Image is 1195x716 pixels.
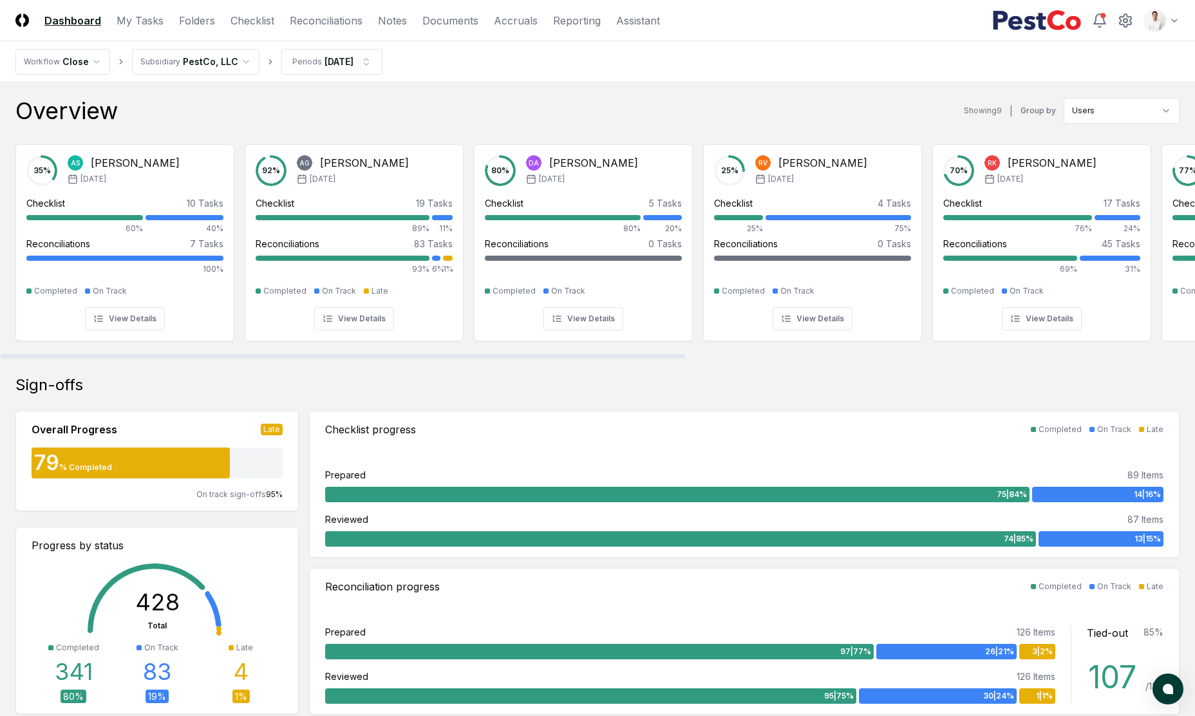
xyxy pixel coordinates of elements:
[643,223,682,234] div: 20%
[146,223,223,234] div: 40%
[15,98,118,124] div: Overview
[539,173,565,185] span: [DATE]
[1145,679,1163,693] div: / 126
[1097,581,1131,592] div: On Track
[325,625,366,639] div: Prepared
[493,285,536,297] div: Completed
[722,285,765,297] div: Completed
[117,13,164,28] a: My Tasks
[780,285,814,297] div: On Track
[196,489,266,499] span: On track sign-offs
[325,422,416,437] div: Checklist progress
[372,285,388,297] div: Late
[1039,581,1082,592] div: Completed
[878,237,911,250] div: 0 Tasks
[1021,107,1056,115] label: Group by
[1097,424,1131,435] div: On Track
[190,237,223,250] div: 7 Tasks
[93,285,127,297] div: On Track
[179,13,215,28] a: Folders
[932,134,1151,341] a: 70%RK[PERSON_NAME][DATE]Checklist17 Tasks76%24%Reconciliations45 Tasks69%31%CompletedOn TrackView...
[1010,104,1013,118] div: |
[416,196,453,210] div: 19 Tasks
[485,223,641,234] div: 80%
[1002,307,1082,330] button: View Details
[553,13,601,28] a: Reporting
[15,375,1180,395] div: Sign-offs
[768,173,794,185] span: [DATE]
[432,223,453,234] div: 11%
[1017,670,1055,683] div: 126 Items
[24,56,60,68] div: Workflow
[824,690,854,702] span: 95 | 75 %
[1008,155,1096,171] div: [PERSON_NAME]
[1127,513,1163,526] div: 87 Items
[648,237,682,250] div: 0 Tasks
[1036,690,1053,702] span: 1 | 1 %
[26,237,90,250] div: Reconciliations
[1004,533,1033,545] span: 74 | 85 %
[616,13,660,28] a: Assistant
[1147,581,1163,592] div: Late
[474,134,693,341] a: 80%DA[PERSON_NAME][DATE]Checklist5 Tasks80%20%Reconciliations0 TasksCompletedOn TrackView Details
[256,196,294,210] div: Checklist
[281,49,382,75] button: Periods[DATE]
[32,453,59,473] div: 79
[997,173,1023,185] span: [DATE]
[309,568,1180,715] a: Reconciliation progressCompletedOn TrackLatePrepared126 Items97|77%26|21%3|2%Reviewed126 Items95|...
[61,690,86,703] div: 80 %
[1145,10,1165,31] img: d09822cc-9b6d-4858-8d66-9570c114c672_b0bc35f1-fa8e-4ccc-bc23-b02c2d8c2b72.png
[758,158,767,168] span: RV
[1153,674,1183,704] button: atlas-launcher
[320,155,409,171] div: [PERSON_NAME]
[325,468,366,482] div: Prepared
[1088,662,1145,693] div: 107
[91,155,180,171] div: [PERSON_NAME]
[529,158,539,168] span: DA
[1032,646,1053,657] span: 3 | 2 %
[840,646,871,657] span: 97 | 77 %
[551,285,585,297] div: On Track
[292,56,322,68] div: Periods
[236,642,253,654] div: Late
[56,642,99,654] div: Completed
[1134,489,1161,500] span: 14 | 16 %
[15,49,382,75] nav: breadcrumb
[443,263,453,275] div: 1%
[15,14,29,27] img: Logo
[310,173,335,185] span: [DATE]
[943,196,982,210] div: Checklist
[290,13,362,28] a: Reconciliations
[80,173,106,185] span: [DATE]
[485,237,549,250] div: Reconciliations
[951,285,994,297] div: Completed
[256,237,319,250] div: Reconciliations
[714,237,778,250] div: Reconciliations
[714,223,763,234] div: 25%
[943,263,1077,275] div: 69%
[140,56,180,68] div: Subsidiary
[992,10,1082,31] img: PestCo logo
[55,659,93,684] div: 341
[1104,196,1140,210] div: 17 Tasks
[703,134,922,341] a: 25%RV[PERSON_NAME][DATE]Checklist4 Tasks25%75%Reconciliations0 TasksCompletedOn TrackView Details
[322,285,356,297] div: On Track
[1087,625,1128,641] div: Tied-out
[985,646,1014,657] span: 26 | 21 %
[1143,625,1163,641] div: 85 %
[485,196,523,210] div: Checklist
[59,462,112,473] div: % Completed
[256,223,429,234] div: 89%
[231,13,274,28] a: Checklist
[543,307,623,330] button: View Details
[1017,625,1055,639] div: 126 Items
[414,237,453,250] div: 83 Tasks
[1039,424,1082,435] div: Completed
[263,285,306,297] div: Completed
[773,307,852,330] button: View Details
[233,659,249,684] div: 4
[26,223,143,234] div: 60%
[766,223,912,234] div: 75%
[1080,263,1140,275] div: 31%
[85,307,165,330] button: View Details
